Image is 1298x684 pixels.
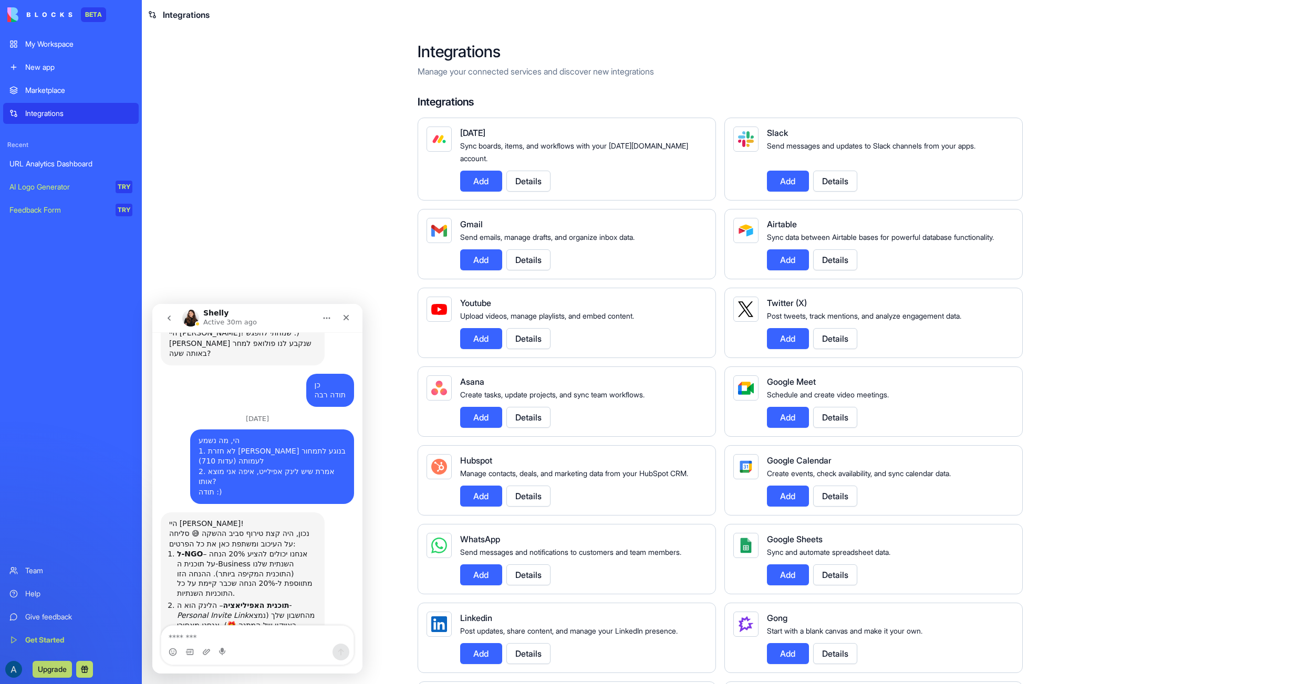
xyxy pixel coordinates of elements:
[7,7,72,22] img: logo
[71,297,137,306] b: תוכנית האפיליאציה
[25,297,164,414] li: – הלינק הוא ה- מהחשבון שלך (נמצא באייקון של המתנה 🎁). אנחנו מאחורי הקלעים מגדירים מי נחשב כשותף א...
[3,153,139,174] a: URL Analytics Dashboard
[767,390,889,399] span: Schedule and create video meetings.
[3,606,139,627] a: Give feedback
[460,390,645,399] span: Create tasks, update projects, and sync team workflows.
[506,643,551,664] button: Details
[460,486,502,507] button: Add
[25,85,132,96] div: Marketplace
[767,548,890,556] span: Sync and automate spreadsheet data.
[16,344,25,352] button: Emoji picker
[25,565,132,576] div: Team
[460,613,492,623] span: Linkedin
[3,629,139,650] a: Get Started
[460,376,484,387] span: Asana
[460,407,502,428] button: Add
[67,344,75,352] button: Start recording
[767,141,975,150] span: Send messages and updates to Slack channels from your apps.
[25,307,96,315] i: Personal Invite Link
[767,564,809,585] button: Add
[9,159,132,169] div: URL Analytics Dashboard
[25,588,132,599] div: Help
[33,344,41,352] button: Gif picker
[460,298,491,308] span: Youtube
[8,208,172,420] div: היי [PERSON_NAME]!נכון, היה קצת טירוף סביב ההשקה 😅 סליחה על העיכוב ומשתפת כאן את כל הפרטים:ל-NGO–...
[25,612,132,622] div: Give feedback
[767,249,809,270] button: Add
[767,376,816,387] span: Google Meet
[460,626,678,635] span: Post updates, share content, and manage your LinkedIn presence.
[813,407,857,428] button: Details
[767,486,809,507] button: Add
[813,643,857,664] button: Details
[33,661,72,678] button: Upgrade
[460,469,688,478] span: Manage contacts, deals, and marketing data from your HubSpot CRM.
[813,486,857,507] button: Details
[17,215,164,246] div: היי [PERSON_NAME]! נכון, היה קצת טירוף סביב ההשקה 😅 סליחה על העיכוב ומשתפת כאן את כל הפרטים:
[25,245,164,294] li: – אנחנו יכולים להציע 20% הנחה על תוכנית ה-Business השנתית שלנו (התוכנית המקיפה ביותר). ההנחה הזו ...
[506,486,551,507] button: Details
[9,205,108,215] div: Feedback Form
[767,534,823,544] span: Google Sheets
[767,328,809,349] button: Add
[813,249,857,270] button: Details
[813,171,857,192] button: Details
[7,7,106,22] a: BETA
[25,246,50,254] b: ל-NGO
[460,548,681,556] span: Send messages and notifications to customers and team members.
[460,534,500,544] span: WhatsApp
[3,176,139,197] a: AI Logo GeneratorTRY
[9,322,201,340] textarea: Message…
[506,564,551,585] button: Details
[506,407,551,428] button: Details
[506,249,551,270] button: Details
[460,141,688,163] span: Sync boards, items, and workflows with your [DATE][DOMAIN_NAME] account.
[460,564,502,585] button: Add
[767,171,809,192] button: Add
[3,57,139,78] a: New app
[813,328,857,349] button: Details
[25,108,132,119] div: Integrations
[3,560,139,581] a: Team
[767,219,797,229] span: Airtable
[506,171,551,192] button: Details
[767,233,994,241] span: Sync data between Airtable bases for powerful database functionality.
[460,455,492,466] span: Hubspot
[9,182,108,192] div: AI Logo Generator
[3,80,139,101] a: Marketplace
[767,407,809,428] button: Add
[116,204,132,216] div: TRY
[163,8,210,21] span: Integrations
[418,94,1023,109] h4: Integrations
[3,583,139,604] a: Help
[767,643,809,664] button: Add
[50,344,58,352] button: Upload attachment
[767,455,832,466] span: Google Calendar
[460,328,502,349] button: Add
[418,65,1023,78] p: Manage your connected services and discover new integrations
[460,311,634,320] span: Upload videos, manage playlists, and embed content.
[813,564,857,585] button: Details
[460,233,635,241] span: Send emails, manage drafts, and organize inbox data.
[3,141,139,149] span: Recent
[3,34,139,55] a: My Workspace
[8,208,202,444] div: Shelly says…
[3,103,139,124] a: Integrations
[25,39,132,49] div: My Workspace
[767,613,787,623] span: Gong
[116,181,132,193] div: TRY
[81,7,106,22] div: BETA
[460,249,502,270] button: Add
